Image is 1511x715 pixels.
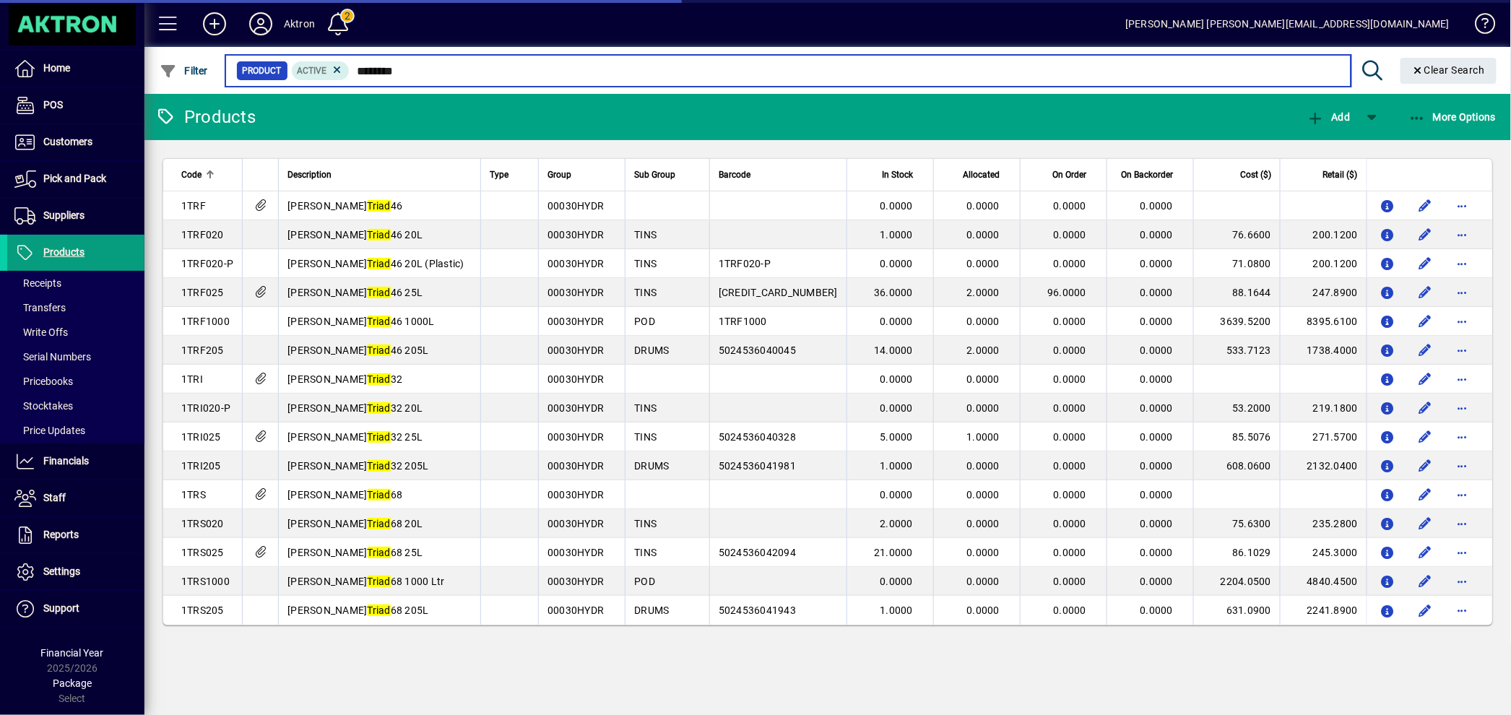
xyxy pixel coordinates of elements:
span: 5024536040045 [719,344,796,356]
span: Filter [160,65,208,77]
span: 1TRS1000 [181,576,230,587]
button: Edit [1413,512,1437,535]
em: Triad [368,287,391,298]
span: 0.0000 [967,402,1000,414]
span: 1TRI205 [181,460,221,472]
button: Edit [1413,281,1437,304]
span: 00030HYDR [547,373,604,385]
a: Pricebooks [7,369,144,394]
span: 0.0000 [1054,489,1087,500]
em: Triad [368,576,391,587]
td: 88.1644 [1193,278,1280,307]
button: Edit [1413,310,1437,333]
a: Write Offs [7,320,144,344]
span: POS [43,99,63,110]
span: 5024536041981 [719,460,796,472]
button: More Options [1405,104,1500,130]
button: Filter [156,58,212,84]
span: Staff [43,492,66,503]
em: Triad [368,402,391,414]
span: TINS [634,518,657,529]
button: Edit [1413,454,1437,477]
span: TINS [634,258,657,269]
span: DRUMS [634,460,669,472]
span: 0.0000 [1140,229,1174,240]
span: 0.0000 [1054,460,1087,472]
span: 1TRF205 [181,344,224,356]
span: 1TRF1000 [719,316,767,327]
button: More options [1451,541,1474,564]
span: TINS [634,431,657,443]
span: Financials [43,455,89,467]
span: 0.0000 [1140,460,1174,472]
span: 0.0000 [1054,229,1087,240]
a: Settings [7,554,144,590]
button: More options [1451,512,1474,535]
span: 0.0000 [880,402,914,414]
span: 1TRF [181,200,206,212]
a: POS [7,87,144,123]
span: 00030HYDR [547,431,604,443]
em: Triad [368,258,391,269]
span: 1.0000 [967,431,1000,443]
span: Description [287,167,332,183]
span: 00030HYDR [547,229,604,240]
span: 1TRF020-P [719,258,771,269]
div: Barcode [719,167,838,183]
mat-chip: Activation Status: Active [292,61,350,80]
span: Receipts [14,277,61,289]
span: In Stock [882,167,913,183]
span: DRUMS [634,344,669,356]
span: POD [634,576,655,587]
button: More options [1451,599,1474,622]
span: 0.0000 [967,547,1000,558]
span: POD [634,316,655,327]
a: Stocktakes [7,394,144,418]
em: Triad [368,229,391,240]
span: Customers [43,136,92,147]
span: 0.0000 [967,576,1000,587]
a: Customers [7,124,144,160]
span: Reports [43,529,79,540]
td: 75.6300 [1193,509,1280,538]
span: 00030HYDR [547,287,604,298]
span: 00030HYDR [547,316,604,327]
a: Receipts [7,271,144,295]
span: 0.0000 [880,200,914,212]
span: [PERSON_NAME] 68 20L [287,518,423,529]
td: 247.8900 [1280,278,1367,307]
span: 1TRS020 [181,518,224,529]
span: Pricebooks [14,376,73,387]
span: 0.0000 [967,373,1000,385]
span: 14.0000 [874,344,913,356]
td: 86.1029 [1193,538,1280,567]
span: 00030HYDR [547,402,604,414]
span: Allocated [963,167,1000,183]
span: Price Updates [14,425,85,436]
span: 1TRS205 [181,604,224,616]
span: 1TRF025 [181,287,224,298]
span: 0.0000 [1140,431,1174,443]
span: 00030HYDR [547,576,604,587]
span: 0.0000 [1054,576,1087,587]
span: 2.0000 [967,287,1000,298]
span: [PERSON_NAME] 46 1000L [287,316,435,327]
em: Triad [368,373,391,385]
span: 0.0000 [1054,316,1087,327]
a: Financials [7,443,144,480]
span: [PERSON_NAME] 32 205L [287,460,428,472]
span: 0.0000 [1140,576,1174,587]
span: 0.0000 [1054,200,1087,212]
span: 0.0000 [1054,547,1087,558]
span: [PERSON_NAME] 46 20L (Plastic) [287,258,464,269]
span: Write Offs [14,326,68,338]
td: 1738.4000 [1280,336,1367,365]
td: 76.6600 [1193,220,1280,249]
span: 0.0000 [1140,258,1174,269]
button: More options [1451,368,1474,391]
span: Type [490,167,508,183]
span: 0.0000 [1140,604,1174,616]
span: Sub Group [634,167,675,183]
span: Support [43,602,79,614]
em: Triad [368,460,391,472]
